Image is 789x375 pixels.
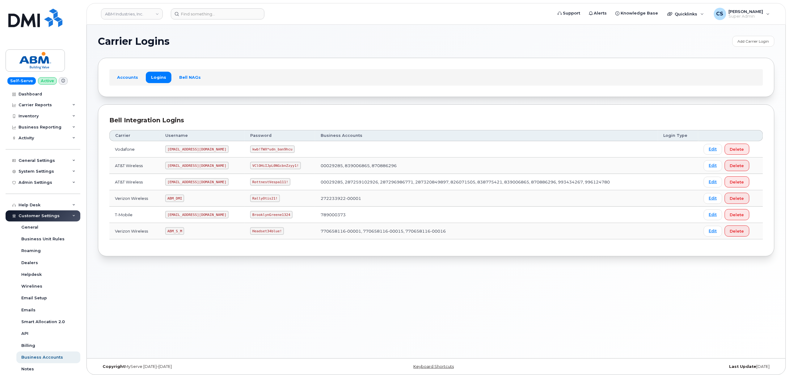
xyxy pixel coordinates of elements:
td: 00029285, 287259102926, 287296986771, 287320849897, 826071505, 838775421, 839006865, 870886296, 9... [315,174,658,190]
button: Delete [725,225,749,237]
div: [DATE] [549,364,774,369]
code: ABM_S_M [165,227,184,235]
a: Bell NAGs [174,72,206,83]
td: 00029285, 839006865, 870886296 [315,158,658,174]
a: Edit [704,193,722,204]
td: T-Mobile [109,207,160,223]
a: Edit [704,209,722,220]
a: Add Carrier Login [732,36,774,47]
th: Username [160,130,245,141]
div: Bell Integration Logins [109,116,763,125]
span: Delete [730,228,744,234]
td: Verizon Wireless [109,223,160,239]
a: Keyboard Shortcuts [414,364,454,369]
span: Delete [730,163,744,169]
code: Headset34blue! [250,227,284,235]
td: 272233922-00001 [315,190,658,207]
td: AT&T Wireless [109,158,160,174]
a: Edit [704,144,722,155]
strong: Copyright [103,364,125,369]
code: BrooklynGreene1324 [250,211,292,218]
td: 789000373 [315,207,658,223]
code: ABM_DMI [165,195,184,202]
strong: Last Update [729,364,757,369]
td: 770658116-00001, 770658116-00015, 770658116-00016 [315,223,658,239]
span: Delete [730,146,744,152]
th: Business Accounts [315,130,658,141]
code: VClOHiIJpL0NGcbnZzyy1! [250,162,301,169]
span: Delete [730,196,744,201]
code: [EMAIL_ADDRESS][DOMAIN_NAME] [165,211,229,218]
td: AT&T Wireless [109,174,160,190]
div: MyServe [DATE]–[DATE] [98,364,323,369]
button: Delete [725,160,749,171]
th: Login Type [658,130,698,141]
th: Carrier [109,130,160,141]
span: Carrier Logins [98,37,170,46]
td: Verizon Wireless [109,190,160,207]
button: Delete [725,209,749,220]
code: RallyOtis21! [250,195,280,202]
code: [EMAIL_ADDRESS][DOMAIN_NAME] [165,178,229,186]
a: Logins [146,72,171,83]
a: Accounts [112,72,143,83]
button: Delete [725,144,749,155]
a: Edit [704,177,722,187]
code: [EMAIL_ADDRESS][DOMAIN_NAME] [165,145,229,153]
a: Edit [704,160,722,171]
code: [EMAIL_ADDRESS][DOMAIN_NAME] [165,162,229,169]
span: Delete [730,179,744,185]
code: kwb!TWX*udn_ban9hcu [250,145,294,153]
a: Edit [704,226,722,237]
td: Vodafone [109,141,160,158]
button: Delete [725,193,749,204]
th: Password [245,130,315,141]
code: RottnestVespa111! [250,178,290,186]
button: Delete [725,176,749,187]
span: Delete [730,212,744,218]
